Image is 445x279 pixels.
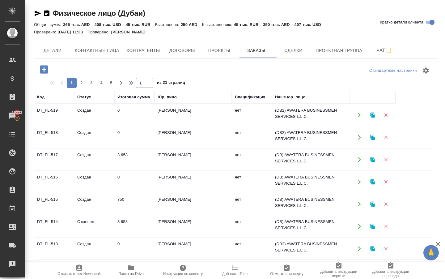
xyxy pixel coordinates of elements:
[114,127,155,148] td: 0
[368,66,418,75] div: split button
[74,193,114,215] td: Создан
[8,109,26,116] span: 16232
[204,47,234,54] span: Проекты
[158,94,177,100] div: Юр. лицо
[235,94,265,100] div: Спецификация
[114,149,155,170] td: 3 658
[202,22,234,27] p: К выставлению:
[379,131,392,144] button: Удалить
[34,171,74,193] td: DT_FL-516
[114,104,155,126] td: 0
[209,262,261,279] button: Добавить Todo
[34,22,63,27] p: Общая сумма
[366,198,379,210] button: Клонировать
[232,193,272,215] td: нет
[366,153,379,166] button: Клонировать
[272,216,349,237] td: (DB) AWATERA BUSINESSMEN SERVICES L.L.C.
[34,30,58,34] p: Проверено:
[38,47,67,54] span: Детали
[155,22,181,27] p: Выставлено:
[2,108,23,123] a: 16232
[37,94,44,100] div: Код
[263,22,294,27] p: 350 тыс. AED
[77,94,91,100] div: Статус
[53,262,105,279] button: Открыть отчет Newspeak
[232,149,272,170] td: нет
[53,9,145,17] a: Физическое лицо (Дубаи)
[74,127,114,148] td: Создан
[241,47,271,54] span: Заказы
[353,109,366,121] button: Открыть
[114,216,155,237] td: 3 658
[366,131,379,144] button: Клонировать
[43,10,50,17] button: Скопировать ссылку
[426,246,436,259] span: 🙏
[295,22,326,27] p: 407 тыс. USD
[105,262,157,279] button: Папка на Drive
[272,104,349,126] td: (DB2) AWATERA BUSINESSMEN SERVICES L.L.C.
[74,104,114,126] td: Создан
[275,94,306,100] div: Наше юр. лицо
[63,22,94,27] p: 365 тыс. AED
[111,30,150,34] p: [PERSON_NAME]
[353,175,366,188] button: Открыть
[353,131,366,144] button: Открыть
[379,109,392,121] button: Удалить
[418,63,433,78] span: Настроить таблицу
[272,238,349,260] td: (DB2) AWATERA BUSINESSMEN SERVICES L.L.C.
[155,193,232,215] td: [PERSON_NAME]
[34,149,74,170] td: DT_FL-517
[423,245,439,260] button: 🙏
[155,171,232,193] td: [PERSON_NAME]
[270,272,303,276] span: Отметить проверку
[353,242,366,255] button: Открыть
[379,175,392,188] button: Удалить
[126,22,155,27] p: 45 тыс. RUB
[380,19,423,25] span: Кратко детали клиента
[366,220,379,233] button: Клонировать
[95,22,126,27] p: 408 тыс. USD
[34,216,74,237] td: DT_FL-514
[365,262,417,279] button: Добавить инструкции перевода
[77,78,87,88] button: 2
[155,238,232,260] td: [PERSON_NAME]
[316,269,361,278] span: Добавить инструкции верстки
[34,104,74,126] td: DT_FL-519
[114,238,155,260] td: 0
[74,171,114,193] td: Создан
[34,10,41,17] button: Скопировать ссылку для ЯМессенджера
[379,220,392,233] button: Удалить
[87,80,96,86] span: 3
[36,63,53,76] button: Добавить проект
[379,242,392,255] button: Удалить
[77,80,87,86] span: 2
[366,109,379,121] button: Клонировать
[261,262,313,279] button: Отметить проверку
[117,94,150,100] div: Итоговая сумма
[75,47,119,54] span: Контактные лица
[155,127,232,148] td: [PERSON_NAME]
[278,47,308,54] span: Сделки
[118,272,144,276] span: Папка на Drive
[232,127,272,148] td: нет
[127,47,160,54] span: Контрагенты
[74,216,114,237] td: Отменен
[163,272,203,276] span: Инструкции по клиенту
[181,22,202,27] p: 250 AED
[272,127,349,148] td: (DB2) AWATERA BUSINESSMEN SERVICES L.L.C.
[96,80,106,86] span: 4
[87,78,96,88] button: 3
[157,79,185,88] span: из 21 страниц
[370,46,399,54] span: Чат
[353,198,366,210] button: Открыть
[379,198,392,210] button: Удалить
[106,78,116,88] button: 5
[232,104,272,126] td: нет
[366,242,379,255] button: Клонировать
[222,272,248,276] span: Добавить Todo
[272,193,349,215] td: (DB) AWATERA BUSINESSMEN SERVICES L.L.C.
[232,216,272,237] td: нет
[114,193,155,215] td: 750
[58,30,88,34] p: [DATE] 11:33
[167,47,197,54] span: Договоры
